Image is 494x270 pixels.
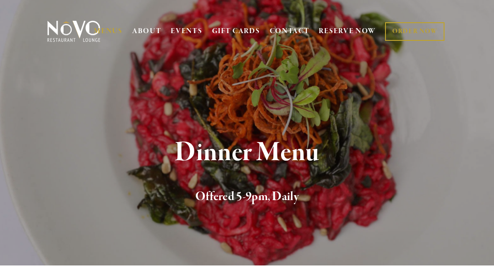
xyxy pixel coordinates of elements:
a: ABOUT [132,27,162,36]
a: CONTACT [270,23,310,40]
a: EVENTS [171,27,202,36]
a: ORDER NOW [385,22,445,41]
a: GIFT CARDS [212,23,260,40]
a: RESERVE NOW [319,23,376,40]
h1: Dinner Menu [58,138,436,167]
a: MENUS [94,27,123,36]
img: Novo Restaurant &amp; Lounge [45,20,102,43]
h2: Offered 5-9pm, Daily [58,187,436,206]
